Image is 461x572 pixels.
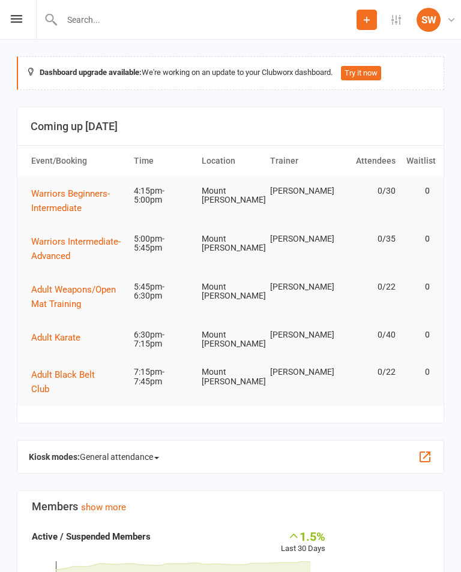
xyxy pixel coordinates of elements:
th: Attendees [333,146,401,176]
td: 0 [401,177,435,205]
td: 0/40 [333,321,401,349]
td: Mount [PERSON_NAME] [196,225,265,263]
td: Mount [PERSON_NAME] [196,358,265,396]
button: Adult Black Belt Club [31,368,123,396]
span: Adult Karate [31,332,80,343]
td: 0 [401,358,435,386]
td: Mount [PERSON_NAME] [196,273,265,311]
td: [PERSON_NAME] [265,177,333,205]
button: Warriors Beginners-Intermediate [31,186,123,215]
div: Last 30 Days [281,529,325,555]
th: Trainer [265,146,333,176]
td: 5:00pm-5:45pm [128,225,197,263]
button: Adult Weapons/Open Mat Training [31,282,123,311]
div: We're working on an update to your Clubworx dashboard. [17,56,444,90]
td: 0 [401,273,435,301]
td: 0/35 [333,225,401,253]
td: 0/30 [333,177,401,205]
td: 0/22 [333,358,401,386]
td: 6:30pm-7:15pm [128,321,197,359]
strong: Dashboard upgrade available: [40,68,142,77]
td: 5:45pm-6:30pm [128,273,197,311]
span: Adult Black Belt Club [31,369,95,395]
td: [PERSON_NAME] [265,273,333,301]
td: Mount [PERSON_NAME] [196,321,265,359]
h3: Members [32,501,429,513]
button: Try it now [341,66,381,80]
th: Time [128,146,197,176]
td: 0 [401,321,435,349]
span: Warriors Intermediate-Advanced [31,236,121,261]
span: Adult Weapons/Open Mat Training [31,284,116,309]
td: [PERSON_NAME] [265,321,333,349]
td: [PERSON_NAME] [265,225,333,253]
button: Warriors Intermediate-Advanced [31,234,123,263]
div: 1.5% [281,529,325,543]
span: Warriors Beginners-Intermediate [31,188,110,213]
strong: Kiosk modes: [29,452,80,462]
button: Adult Karate [31,330,89,345]
td: 4:15pm-5:00pm [128,177,197,215]
td: Mount [PERSON_NAME] [196,177,265,215]
th: Waitlist [401,146,435,176]
th: Location [196,146,265,176]
h3: Coming up [DATE] [31,121,430,133]
td: [PERSON_NAME] [265,358,333,386]
td: 0 [401,225,435,253]
th: Event/Booking [26,146,128,176]
a: show more [81,502,126,513]
td: 7:15pm-7:45pm [128,358,197,396]
strong: Active / Suspended Members [32,531,151,542]
td: 0/22 [333,273,401,301]
div: SW [417,8,441,32]
input: Search... [58,11,357,28]
span: General attendance [80,447,159,466]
